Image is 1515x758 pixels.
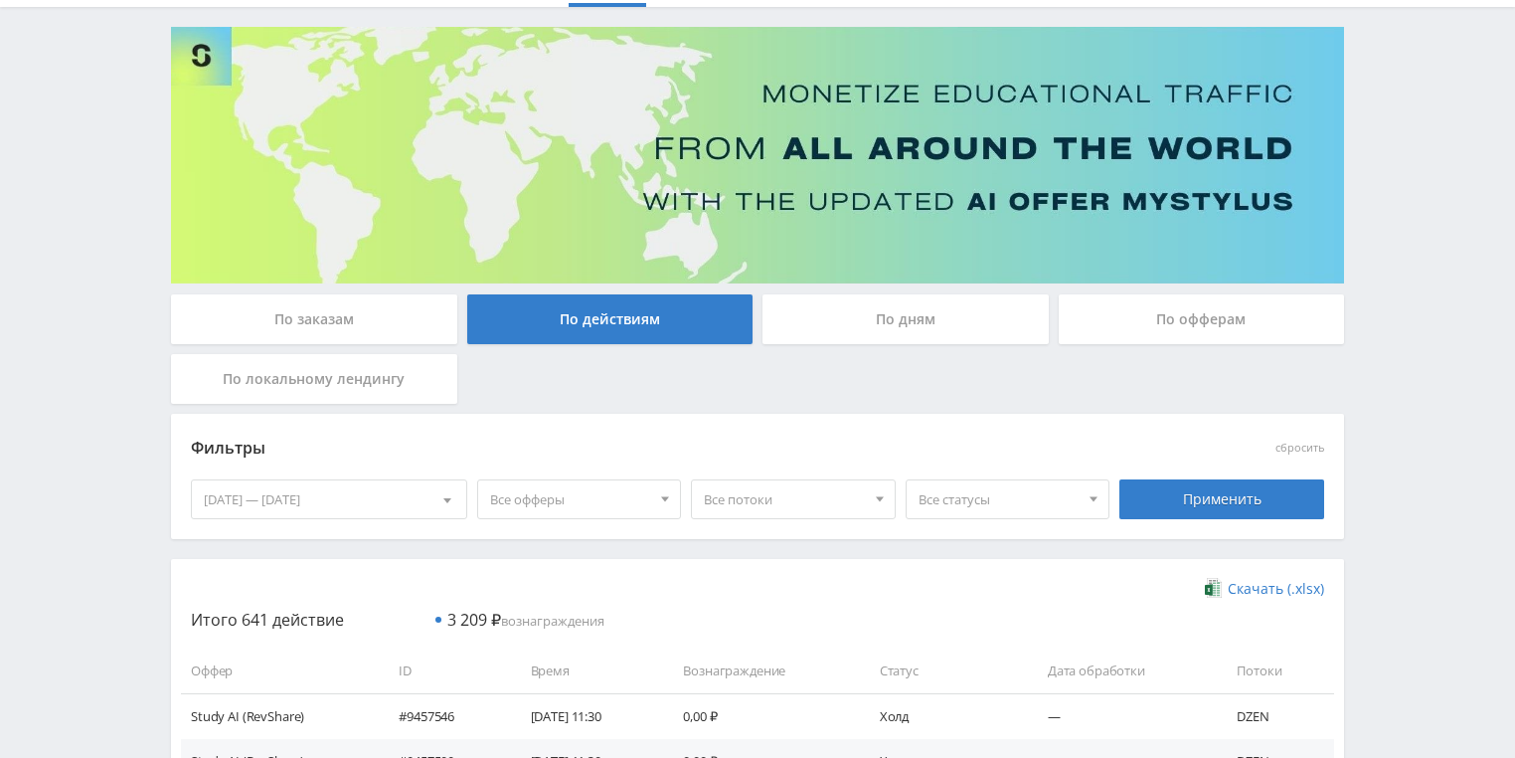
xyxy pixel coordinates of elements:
[1205,578,1222,598] img: xlsx
[1228,581,1324,597] span: Скачать (.xlsx)
[181,693,379,738] td: Study AI (RevShare)
[860,649,1028,693] td: Статус
[1059,294,1345,344] div: По офферам
[511,649,664,693] td: Время
[490,480,651,518] span: Все офферы
[171,354,457,404] div: По локальному лендингу
[171,27,1344,284] img: Banner
[191,609,344,631] span: Итого 641 действие
[1028,693,1218,738] td: —
[1205,579,1324,599] a: Скачать (.xlsx)
[762,294,1049,344] div: По дням
[171,294,457,344] div: По заказам
[1217,649,1334,693] td: Потоки
[191,434,1039,464] div: Фильтры
[181,649,379,693] td: Оффер
[860,693,1028,738] td: Холд
[704,480,865,518] span: Все потоки
[1119,479,1324,519] div: Применить
[511,693,664,738] td: [DATE] 11:30
[663,649,859,693] td: Вознаграждение
[447,609,501,631] span: 3 209 ₽
[1028,649,1218,693] td: Дата обработки
[379,649,510,693] td: ID
[447,612,604,630] span: вознаграждения
[1275,442,1324,455] button: сбросить
[663,693,859,738] td: 0,00 ₽
[919,480,1080,518] span: Все статусы
[379,693,510,738] td: #9457546
[1217,693,1334,738] td: DZEN
[467,294,754,344] div: По действиям
[192,480,466,518] div: [DATE] — [DATE]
